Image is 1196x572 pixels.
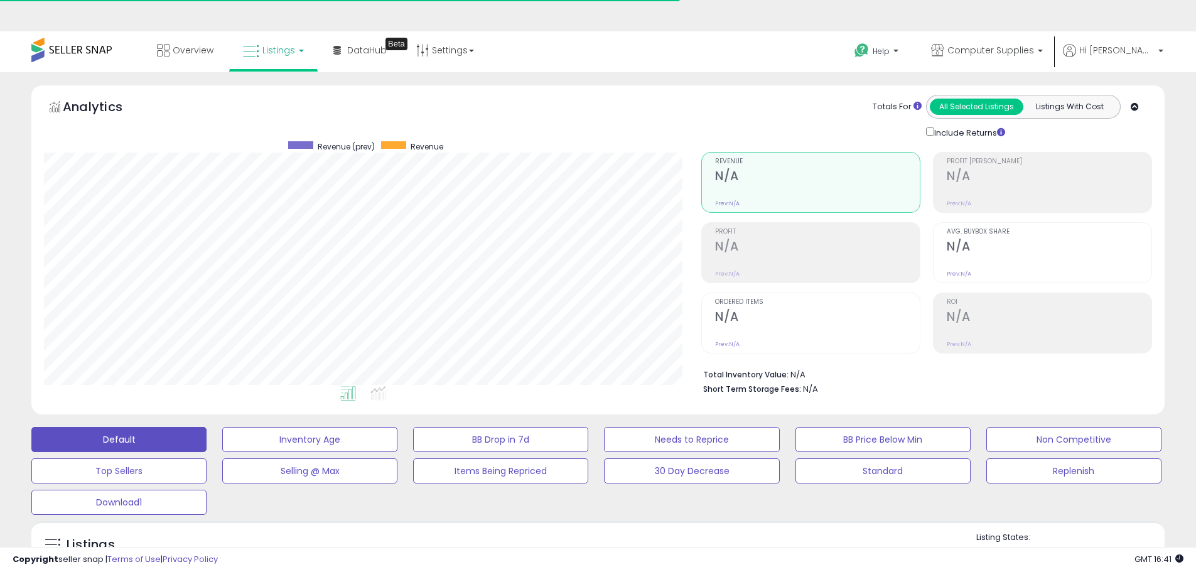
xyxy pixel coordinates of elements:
[715,169,920,186] h2: N/A
[407,31,483,69] a: Settings
[1083,546,1130,557] label: Deactivated
[13,554,218,566] div: seller snap | |
[31,427,207,452] button: Default
[234,31,313,69] a: Listings
[947,229,1151,235] span: Avg. Buybox Share
[703,369,789,380] b: Total Inventory Value:
[1134,553,1183,565] span: 2025-09-12 16:41 GMT
[413,427,588,452] button: BB Drop in 7d
[163,553,218,565] a: Privacy Policy
[222,427,397,452] button: Inventory Age
[604,458,779,483] button: 30 Day Decrease
[715,200,740,207] small: Prev: N/A
[854,43,870,58] i: Get Help
[318,141,375,152] span: Revenue (prev)
[947,200,971,207] small: Prev: N/A
[947,239,1151,256] h2: N/A
[148,31,223,69] a: Overview
[222,458,397,483] button: Selling @ Max
[715,158,920,165] span: Revenue
[703,384,801,394] b: Short Term Storage Fees:
[917,125,1020,139] div: Include Returns
[986,427,1161,452] button: Non Competitive
[63,98,147,119] h5: Analytics
[413,458,588,483] button: Items Being Repriced
[803,383,818,395] span: N/A
[873,101,922,113] div: Totals For
[947,158,1151,165] span: Profit [PERSON_NAME]
[986,458,1161,483] button: Replenish
[107,553,161,565] a: Terms of Use
[31,490,207,515] button: Download1
[324,31,396,69] a: DataHub
[715,299,920,306] span: Ordered Items
[795,458,971,483] button: Standard
[715,229,920,235] span: Profit
[947,340,971,348] small: Prev: N/A
[173,44,213,57] span: Overview
[31,458,207,483] button: Top Sellers
[13,553,58,565] strong: Copyright
[67,536,115,554] h5: Listings
[1023,99,1116,115] button: Listings With Cost
[947,299,1151,306] span: ROI
[385,38,407,50] div: Tooltip anchor
[262,44,295,57] span: Listings
[947,270,971,278] small: Prev: N/A
[873,46,890,57] span: Help
[715,270,740,278] small: Prev: N/A
[347,44,387,57] span: DataHub
[947,44,1034,57] span: Computer Supplies
[715,310,920,326] h2: N/A
[989,546,1012,557] label: Active
[947,310,1151,326] h2: N/A
[922,31,1052,72] a: Computer Supplies
[930,99,1023,115] button: All Selected Listings
[976,532,1165,544] p: Listing States:
[715,239,920,256] h2: N/A
[411,141,443,152] span: Revenue
[715,340,740,348] small: Prev: N/A
[795,427,971,452] button: BB Price Below Min
[703,366,1143,381] li: N/A
[1079,44,1155,57] span: Hi [PERSON_NAME]
[604,427,779,452] button: Needs to Reprice
[1063,44,1163,72] a: Hi [PERSON_NAME]
[844,33,911,72] a: Help
[947,169,1151,186] h2: N/A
